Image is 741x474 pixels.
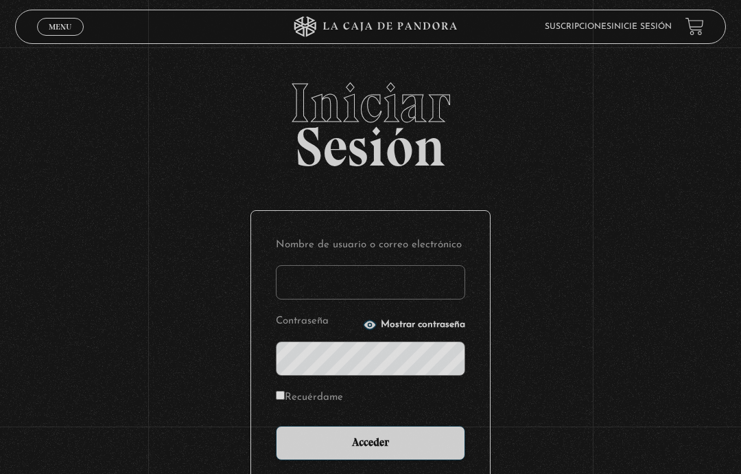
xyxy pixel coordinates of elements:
h2: Sesión [15,76,727,163]
label: Nombre de usuario o correo electrónico [276,236,465,254]
span: Iniciar [15,76,727,131]
span: Mostrar contraseña [381,320,465,330]
button: Mostrar contraseña [363,318,465,332]
a: View your shopping cart [685,17,704,36]
a: Inicie sesión [611,23,672,31]
input: Recuérdame [276,391,285,400]
input: Acceder [276,426,465,460]
span: Cerrar [45,34,77,44]
span: Menu [49,23,71,31]
a: Suscripciones [545,23,611,31]
label: Recuérdame [276,388,343,407]
label: Contraseña [276,312,359,330]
